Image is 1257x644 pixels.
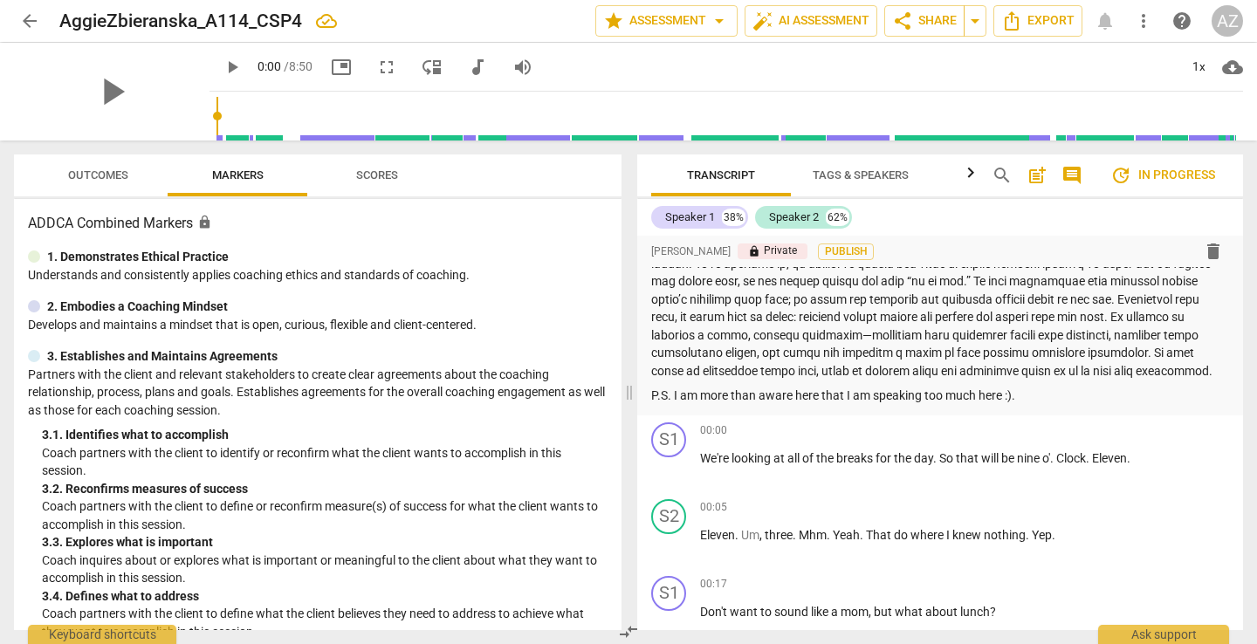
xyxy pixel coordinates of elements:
button: Export [993,5,1082,37]
span: about [925,605,960,619]
span: fullscreen [376,57,397,78]
span: In progress [1110,165,1215,186]
button: Assessment [595,5,738,37]
span: Eleven [1092,451,1127,465]
span: help [1171,10,1192,31]
p: Coach partners with the client to define what the client believes they need to address to achieve... [42,605,608,641]
span: Scores [356,168,398,182]
span: We're [700,451,732,465]
span: Publish [833,244,859,259]
span: to [760,605,774,619]
div: Change speaker [651,576,686,611]
p: 1. Demonstrates Ethical Practice [47,248,229,266]
span: Transcript [687,168,755,182]
button: Add summary [1023,161,1051,189]
p: 2. Embodies a Coaching Mindset [47,298,228,316]
button: AI Assessment [745,5,877,37]
span: star [603,10,624,31]
span: [PERSON_NAME] [651,244,731,259]
div: 3. 2. Reconfirms measures of success [42,480,608,498]
div: Change speaker [651,499,686,534]
span: , [869,605,874,619]
span: ? [990,605,996,619]
button: Play [216,51,248,83]
p: Understands and consistently applies coaching ethics and standards of coaching. [28,266,608,284]
span: the [894,451,914,465]
span: post_add [1027,165,1047,186]
span: share [892,10,913,31]
span: . [827,528,833,542]
span: all [787,451,802,465]
button: Search [988,161,1016,189]
span: AI Assessment [752,10,869,31]
span: / 8:50 [284,59,313,73]
span: Eleven [700,528,735,542]
p: Partners with the client and relevant stakeholders to create clear agreements about the coaching ... [28,366,608,420]
span: . [933,451,939,465]
span: Export [1001,10,1075,31]
span: o' [1042,451,1050,465]
p: 3. Establishes and Maintains Agreements [47,347,278,366]
span: 00:00 [700,423,727,438]
span: . [1127,451,1130,465]
button: Review is in progress [1096,158,1229,193]
span: of [802,451,816,465]
span: . [860,528,866,542]
div: Speaker 1 [665,209,715,226]
span: Yep [1032,528,1052,542]
span: Share [892,10,957,31]
p: Coach partners with the client to define or reconfirm measure(s) of success for what the client w... [42,497,608,533]
span: like [811,605,831,619]
div: 3. 4. Defines what to address [42,587,608,606]
span: I [946,528,952,542]
span: delete [1203,241,1224,262]
span: . [1026,528,1032,542]
button: Publish [818,243,874,260]
div: 62% [826,209,849,226]
span: . [1052,528,1055,542]
span: looking [732,451,773,465]
span: nine [1017,451,1042,465]
span: arrow_back [19,10,40,31]
span: compare_arrows [618,621,639,642]
span: arrow_drop_down [709,10,730,31]
button: Share [884,5,965,37]
p: Develops and maintains a mindset that is open, curious, flexible and client-centered. [28,316,608,334]
span: cloud_download [1222,57,1243,78]
span: nothing [984,528,1026,542]
span: , [759,528,765,542]
span: what [895,605,925,619]
span: Tags & Speakers [813,168,909,182]
span: volume_up [512,57,533,78]
span: sound [774,605,811,619]
div: 1x [1182,53,1215,81]
span: comment [1061,165,1082,186]
span: be [1001,451,1017,465]
div: Change speaker [651,422,686,457]
span: 00:17 [700,577,727,592]
h2: AggieZbieranska_A114_CSP4 [59,10,302,32]
span: Don't [700,605,730,619]
span: want [730,605,760,619]
span: three [765,528,793,542]
span: . [1050,451,1056,465]
span: play_arrow [222,57,243,78]
span: knew [952,528,984,542]
div: Speaker 2 [769,209,819,226]
span: move_down [422,57,443,78]
div: All changes saved [316,10,337,31]
p: Coach partners with the client to identify or reconfirm what the client wants to accomplish in th... [42,444,608,480]
span: That [866,528,894,542]
span: search [992,165,1013,186]
span: day [914,451,933,465]
span: arrow_drop_down [965,10,986,31]
span: . [1086,451,1092,465]
span: So [939,451,956,465]
span: play_arrow [89,69,134,114]
span: lunch [960,605,990,619]
button: Show/Hide comments [1058,161,1086,189]
div: 3. 1. Identifies what to accomplish [42,426,608,444]
button: View player as separate pane [416,51,448,83]
a: Help [1166,5,1198,37]
button: Sharing summary [964,5,986,37]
